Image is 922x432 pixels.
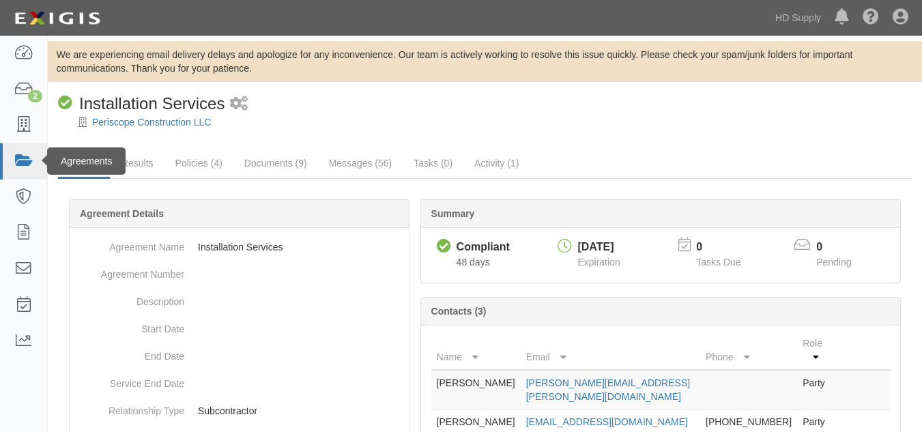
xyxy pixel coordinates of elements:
[403,149,463,177] a: Tasks (0)
[431,306,487,317] b: Contacts (3)
[437,240,451,254] i: Compliant
[75,288,184,308] dt: Description
[457,240,510,255] div: Compliant
[816,257,851,268] span: Pending
[863,10,879,26] i: Help Center - Complianz
[47,147,126,175] div: Agreements
[797,370,835,409] td: Party
[79,94,225,113] span: Installation Services
[700,331,797,370] th: Phone
[75,233,184,254] dt: Agreement Name
[319,149,403,177] a: Messages (56)
[521,331,700,370] th: Email
[165,149,233,177] a: Policies (4)
[75,343,184,363] dt: End Date
[234,149,317,177] a: Documents (9)
[768,4,828,31] a: HD Supply
[696,240,758,255] p: 0
[431,208,475,219] b: Summary
[230,97,248,111] i: 1 scheduled workflow
[92,117,211,128] a: Periscope Construction LLC
[28,90,42,102] div: 2
[75,397,403,424] dd: Subcontractor
[457,257,490,268] span: Since 06/27/2025
[80,208,164,219] b: Agreement Details
[577,240,620,255] div: [DATE]
[577,257,620,268] span: Expiration
[526,416,688,427] a: [EMAIL_ADDRESS][DOMAIN_NAME]
[526,377,690,402] a: [PERSON_NAME][EMAIL_ADDRESS][PERSON_NAME][DOMAIN_NAME]
[111,149,164,177] a: Results
[58,96,72,111] i: Compliant
[816,240,868,255] p: 0
[431,370,521,409] td: [PERSON_NAME]
[48,48,922,75] div: We are experiencing email delivery delays and apologize for any inconvenience. Our team is active...
[75,233,403,261] dd: Installation Services
[75,397,184,418] dt: Relationship Type
[75,370,184,390] dt: Service End Date
[58,92,225,115] div: Installation Services
[75,261,184,281] dt: Agreement Number
[464,149,529,177] a: Activity (1)
[10,6,104,31] img: logo-5460c22ac91f19d4615b14bd174203de0afe785f0fc80cf4dbbc73dc1793850b.png
[797,331,835,370] th: Role
[75,315,184,336] dt: Start Date
[696,257,740,268] span: Tasks Due
[431,331,521,370] th: Name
